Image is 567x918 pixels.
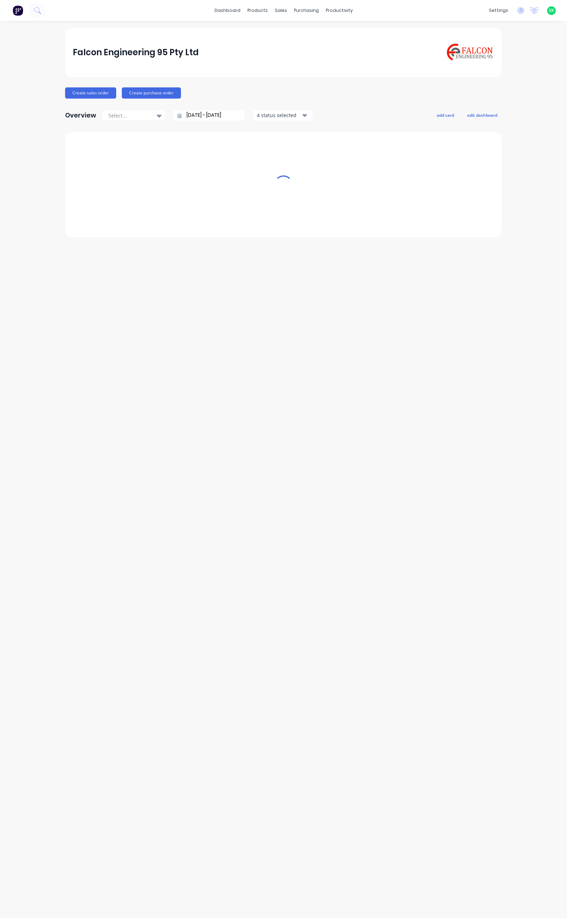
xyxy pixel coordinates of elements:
[65,87,116,99] button: Create sales order
[73,45,199,59] div: Falcon Engineering 95 Pty Ltd
[485,5,512,16] div: settings
[122,87,181,99] button: Create purchase order
[463,110,502,120] button: edit dashboard
[257,112,301,119] div: 4 status selected
[271,5,290,16] div: sales
[244,5,271,16] div: products
[290,5,322,16] div: purchasing
[253,110,313,121] button: 4 status selected
[322,5,356,16] div: productivity
[211,5,244,16] a: dashboard
[432,110,458,120] button: add card
[13,5,23,16] img: Factory
[445,42,494,62] img: Falcon Engineering 95 Pty Ltd
[65,108,96,122] div: Overview
[549,7,554,14] span: SK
